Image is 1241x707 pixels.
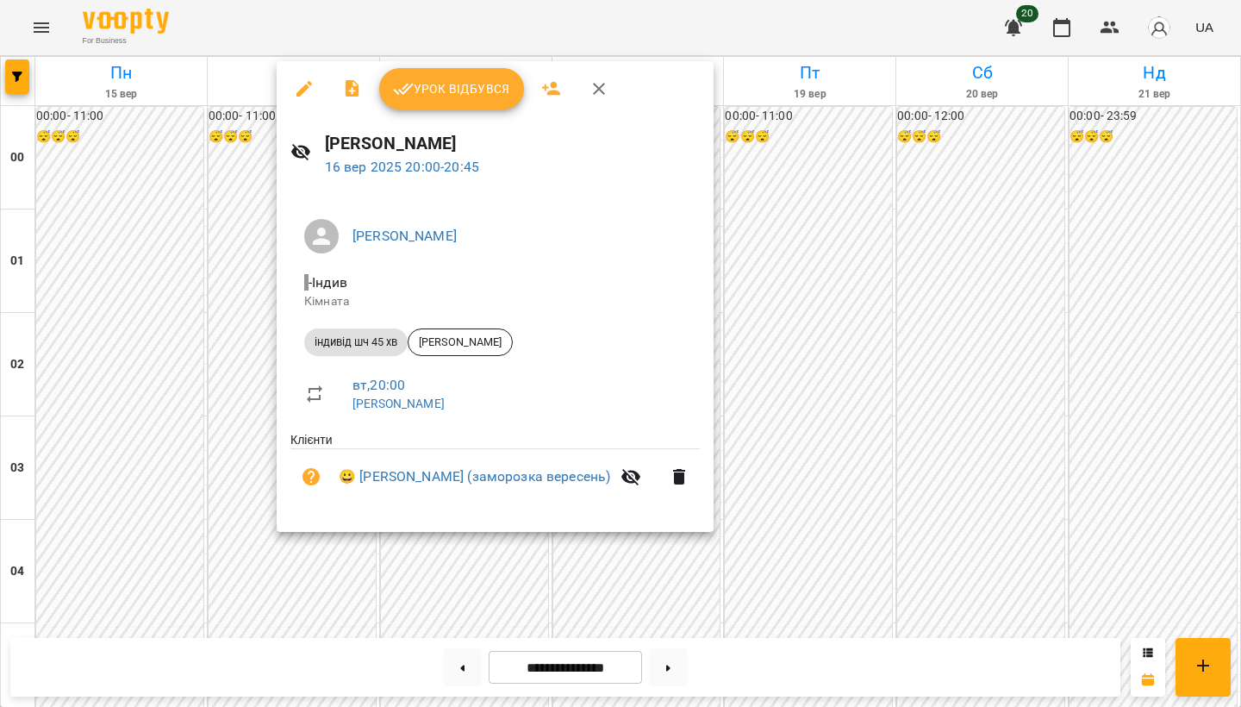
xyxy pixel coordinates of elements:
ul: Клієнти [290,431,700,511]
span: Урок відбувся [393,78,510,99]
a: вт , 20:00 [352,377,405,393]
p: Кімната [304,293,686,310]
a: [PERSON_NAME] [352,397,445,410]
a: [PERSON_NAME] [352,228,457,244]
span: [PERSON_NAME] [408,335,512,350]
button: Візит ще не сплачено. Додати оплату? [290,456,332,497]
span: - Індив [304,274,351,291]
h6: [PERSON_NAME] [325,130,700,157]
div: [PERSON_NAME] [408,328,513,356]
button: Урок відбувся [379,68,524,109]
span: індивід шч 45 хв [304,335,408,350]
a: 16 вер 2025 20:00-20:45 [325,159,479,175]
a: 😀 [PERSON_NAME] (заморозка вересень) [339,466,610,487]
